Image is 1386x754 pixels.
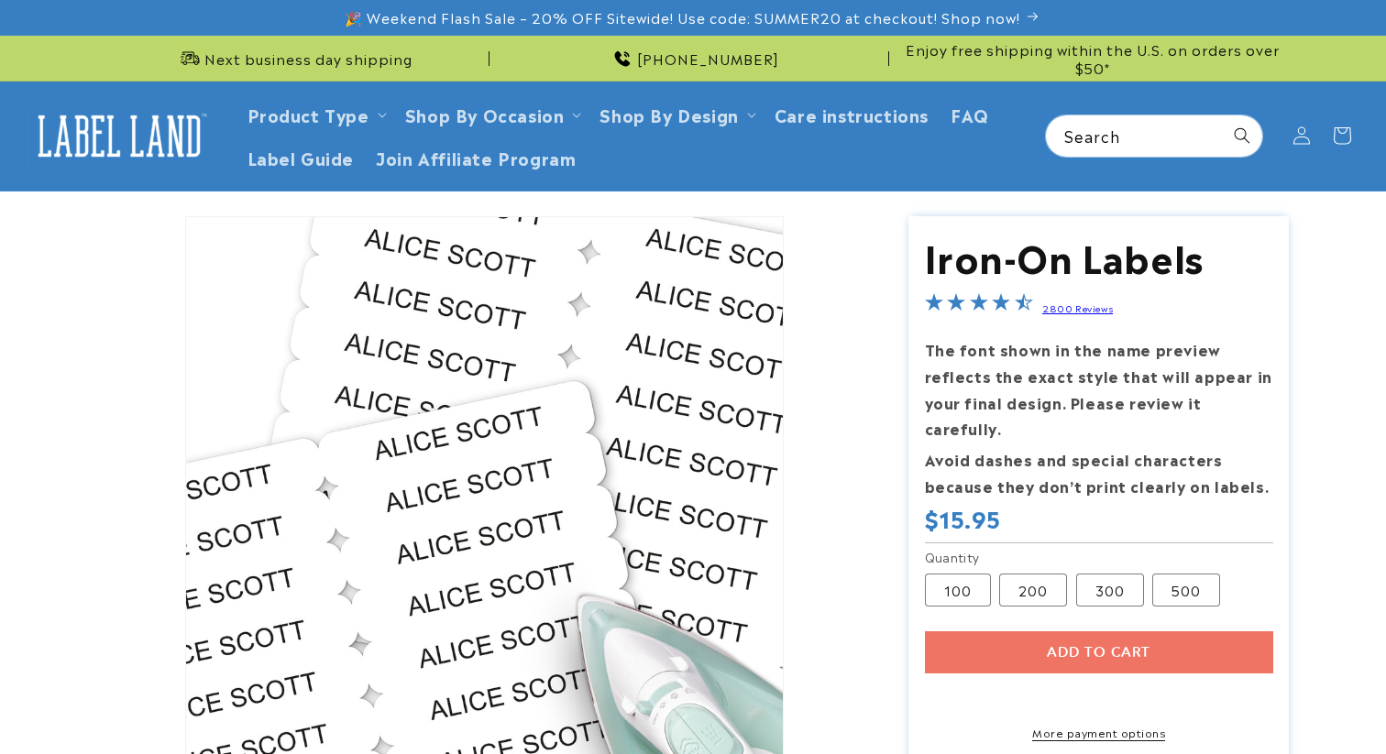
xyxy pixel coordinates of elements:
[394,93,589,136] summary: Shop By Occasion
[999,574,1067,606] label: 200
[1222,115,1262,156] button: Search
[896,36,1289,81] div: Announcement
[376,147,576,168] span: Join Affiliate Program
[497,36,889,81] div: Announcement
[896,40,1289,76] span: Enjoy free shipping within the U.S. on orders over $50*
[365,136,587,179] a: Join Affiliate Program
[940,93,1000,136] a: FAQ
[1042,301,1113,314] a: 2800 Reviews
[925,295,1033,317] span: 4.5-star overall rating
[247,147,355,168] span: Label Guide
[925,504,1002,532] span: $15.95
[345,8,1020,27] span: 🎉 Weekend Flash Sale – 20% OFF Sitewide! Use code: SUMMER20 at checkout! Shop now!
[599,102,738,126] a: Shop By Design
[236,136,366,179] a: Label Guide
[637,49,779,68] span: [PHONE_NUMBER]
[925,724,1273,740] a: More payment options
[951,104,989,125] span: FAQ
[925,338,1272,439] strong: The font shown in the name preview reflects the exact style that will appear in your final design...
[925,574,991,606] label: 100
[204,49,412,68] span: Next business day shipping
[1152,574,1220,606] label: 500
[775,104,929,125] span: Care instructions
[925,548,982,566] legend: Quantity
[27,107,211,164] img: Label Land
[21,101,218,171] a: Label Land
[588,93,763,136] summary: Shop By Design
[1076,574,1144,606] label: 300
[925,448,1270,497] strong: Avoid dashes and special characters because they don’t print clearly on labels.
[925,232,1273,279] h1: Iron-On Labels
[97,36,489,81] div: Announcement
[405,104,565,125] span: Shop By Occasion
[236,93,394,136] summary: Product Type
[764,93,940,136] a: Care instructions
[247,102,369,126] a: Product Type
